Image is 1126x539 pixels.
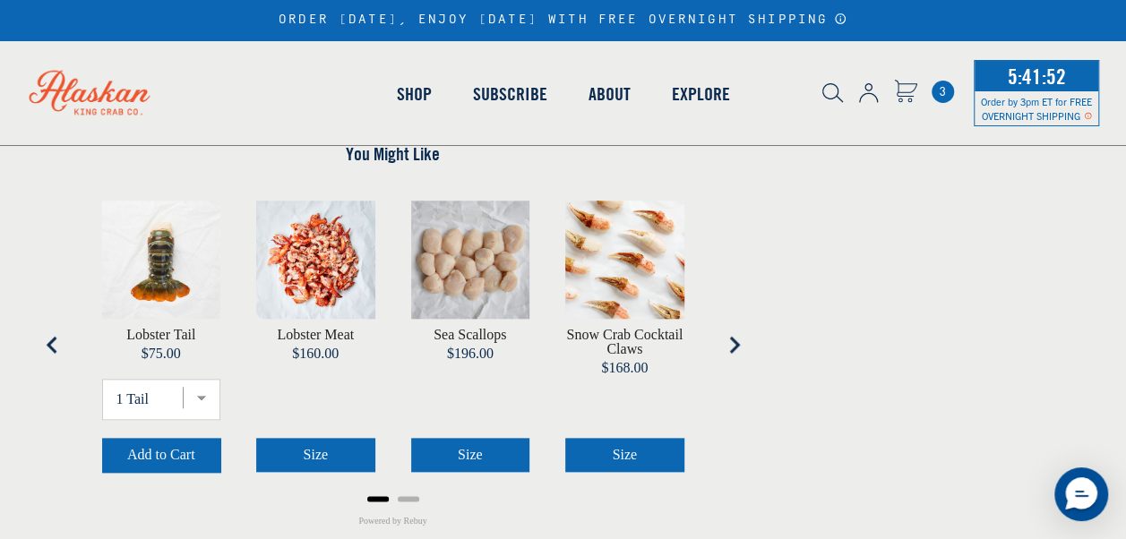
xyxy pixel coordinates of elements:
[411,201,530,320] img: Sea Scallops
[612,447,637,462] span: Size
[142,346,181,361] span: $75.00
[256,438,375,472] button: Select Lobster Meat size
[547,183,702,491] div: product
[932,81,954,103] span: 3
[859,83,878,103] img: account
[393,183,548,491] div: product
[565,438,684,472] button: Select Snow Crab Cocktail Claws size
[102,379,221,420] select: variant of Lobster Tail
[458,447,483,462] span: Size
[411,438,530,472] button: Select Sea Scallops size
[292,346,339,361] span: $160.00
[35,327,71,363] button: Go to last slide
[127,447,195,462] span: Add to Cart
[601,360,648,375] span: $168.00
[834,13,847,25] a: Announcement Bar Modal
[367,496,389,501] button: Go to page 1
[452,43,568,145] a: Subscribe
[303,447,328,462] span: Size
[1054,467,1108,521] div: Messenger Dummy Widget
[565,328,684,356] a: View Snow Crab Cocktail Claws
[981,95,1092,122] span: Order by 3pm ET for FREE OVERNIGHT SHIPPING
[376,43,452,145] a: Shop
[358,508,426,535] a: Powered by Rebuy
[894,80,917,106] a: Cart
[102,201,221,320] img: Lobster Tail
[66,490,720,504] ul: Select a slide to show
[447,346,494,361] span: $196.00
[932,81,954,103] a: Cart
[277,328,354,342] a: View Lobster Meat
[398,496,419,501] button: Go to page 2
[822,83,843,103] img: search
[238,183,393,491] div: product
[66,143,720,165] h4: You Might Like
[568,43,651,145] a: About
[102,438,221,472] button: Add to Cart
[279,13,847,28] div: ORDER [DATE], ENJOY [DATE] WITH FREE OVERNIGHT SHIPPING
[256,201,375,320] img: Pre-cooked, prepared lobster meat on butcher paper
[84,183,239,491] div: product
[716,327,752,363] button: Next slide
[9,50,170,134] img: Alaskan King Crab Co. logo
[126,328,195,342] a: View Lobster Tail
[565,201,684,320] img: Crab Claws
[1084,109,1092,122] span: Shipping Notice Icon
[651,43,751,145] a: Explore
[434,328,506,342] a: View Sea Scallops
[1003,58,1070,94] span: 5:41:52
